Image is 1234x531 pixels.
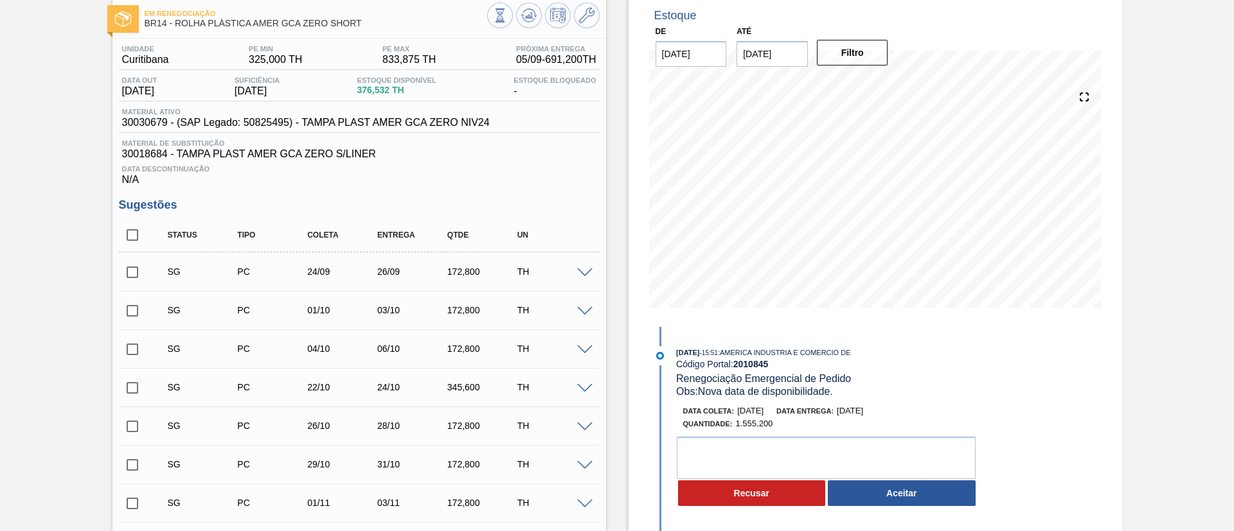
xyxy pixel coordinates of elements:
span: Data coleta: [683,407,735,415]
strong: 2010845 [733,359,769,369]
div: Pedido de Compra [234,266,312,277]
div: Pedido de Compra [234,382,312,392]
span: Em renegociação [145,10,487,17]
label: Até [737,27,751,36]
div: 24/10/2025 [374,382,452,392]
div: 01/10/2025 [304,305,382,315]
div: 28/10/2025 [374,421,452,431]
div: Status [165,231,242,239]
div: 172,800 [444,266,522,277]
span: 1.555,200 [736,419,773,428]
div: TH [514,498,592,508]
span: - 15:51 [700,349,718,356]
span: Curitibana [122,54,169,65]
div: Sugestão Criada [165,344,242,354]
span: [DATE] [737,406,764,415]
span: PE MAX [382,45,436,53]
span: Renegociação Emergencial de Pedido [676,373,851,384]
button: Visão Geral dos Estoques [487,3,513,28]
div: 31/10/2025 [374,459,452,469]
div: 345,600 [444,382,522,392]
span: BR14 - ROLHA PLÁSTICA AMER GCA ZERO SHORT [145,19,487,28]
div: Pedido de Compra [234,421,312,431]
div: 26/10/2025 [304,421,382,431]
div: 24/09/2025 [304,266,382,277]
label: De [656,27,666,36]
div: Pedido de Compra [234,498,312,508]
span: Suficiência [235,76,280,84]
div: TH [514,459,592,469]
div: N/A [119,160,600,186]
div: 172,800 [444,305,522,315]
span: [DATE] [122,85,157,97]
span: : AMERICA INDUSTRIA E COMERCIO DE [718,349,851,356]
div: TH [514,421,592,431]
span: [DATE] [837,406,863,415]
span: Data Descontinuação [122,165,596,173]
span: 30030679 - (SAP Legado: 50825495) - TAMPA PLAST AMER GCA ZERO NIV24 [122,117,490,128]
div: 04/10/2025 [304,344,382,354]
div: Sugestão Criada [165,382,242,392]
input: dd/mm/yyyy [656,41,727,67]
div: Pedido de Compra [234,305,312,315]
button: Atualizar Gráfico [516,3,542,28]
span: Obs: Nova data de disponibilidade. [676,386,833,397]
span: 30018684 - TAMPA PLAST AMER GCA ZERO S/LINER [122,148,596,160]
div: Código Portal: [676,359,981,369]
div: Coleta [304,231,382,239]
span: Estoque Bloqueado [514,76,596,84]
div: Sugestão Criada [165,421,242,431]
button: Programar Estoque [545,3,571,28]
div: Tipo [234,231,312,239]
button: Recusar [678,480,826,506]
span: Data out [122,76,157,84]
div: 172,800 [444,344,522,354]
img: Ícone [115,11,131,27]
div: - [510,76,599,97]
div: 22/10/2025 [304,382,382,392]
div: Pedido de Compra [234,344,312,354]
input: dd/mm/yyyy [737,41,808,67]
h3: Sugestões [119,198,600,212]
span: Quantidade : [683,420,733,428]
span: Data entrega: [776,407,834,415]
div: Pedido de Compra [234,459,312,469]
div: Entrega [374,231,452,239]
span: 05/09 - 691,200 TH [516,54,596,65]
div: Estoque [654,9,697,22]
button: Filtro [817,40,888,65]
span: PE MIN [249,45,302,53]
div: Sugestão Criada [165,266,242,277]
button: Ir ao Master Data / Geral [574,3,600,28]
span: Unidade [122,45,169,53]
div: TH [514,266,592,277]
span: Material de Substituição [122,139,596,147]
div: 29/10/2025 [304,459,382,469]
span: [DATE] [235,85,280,97]
div: Sugestão Criada [165,459,242,469]
span: [DATE] [676,349,699,356]
span: Próxima Entrega [516,45,596,53]
span: 833,875 TH [382,54,436,65]
div: 03/11/2025 [374,498,452,508]
div: 172,800 [444,459,522,469]
div: Qtde [444,231,522,239]
span: 376,532 TH [357,85,436,95]
div: 172,800 [444,421,522,431]
div: 172,800 [444,498,522,508]
div: Sugestão Criada [165,498,242,508]
span: Estoque Disponível [357,76,436,84]
button: Aceitar [828,480,976,506]
div: 03/10/2025 [374,305,452,315]
div: 06/10/2025 [374,344,452,354]
span: Material ativo [122,108,490,116]
div: UN [514,231,592,239]
div: TH [514,344,592,354]
div: Sugestão Criada [165,305,242,315]
div: 01/11/2025 [304,498,382,508]
div: TH [514,382,592,392]
div: 26/09/2025 [374,266,452,277]
img: atual [656,352,664,360]
span: 325,000 TH [249,54,302,65]
div: TH [514,305,592,315]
